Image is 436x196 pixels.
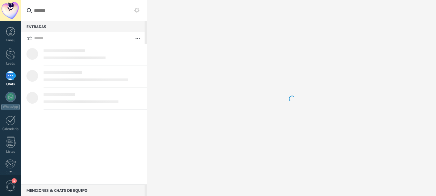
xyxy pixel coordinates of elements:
[1,62,20,66] div: Leads
[1,127,20,131] div: Calendario
[12,178,17,183] span: 1
[21,184,145,196] div: Menciones & Chats de equipo
[1,82,20,87] div: Chats
[1,150,20,154] div: Listas
[1,104,20,110] div: WhatsApp
[1,38,20,43] div: Panel
[131,32,145,44] button: Más
[21,21,145,32] div: Entradas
